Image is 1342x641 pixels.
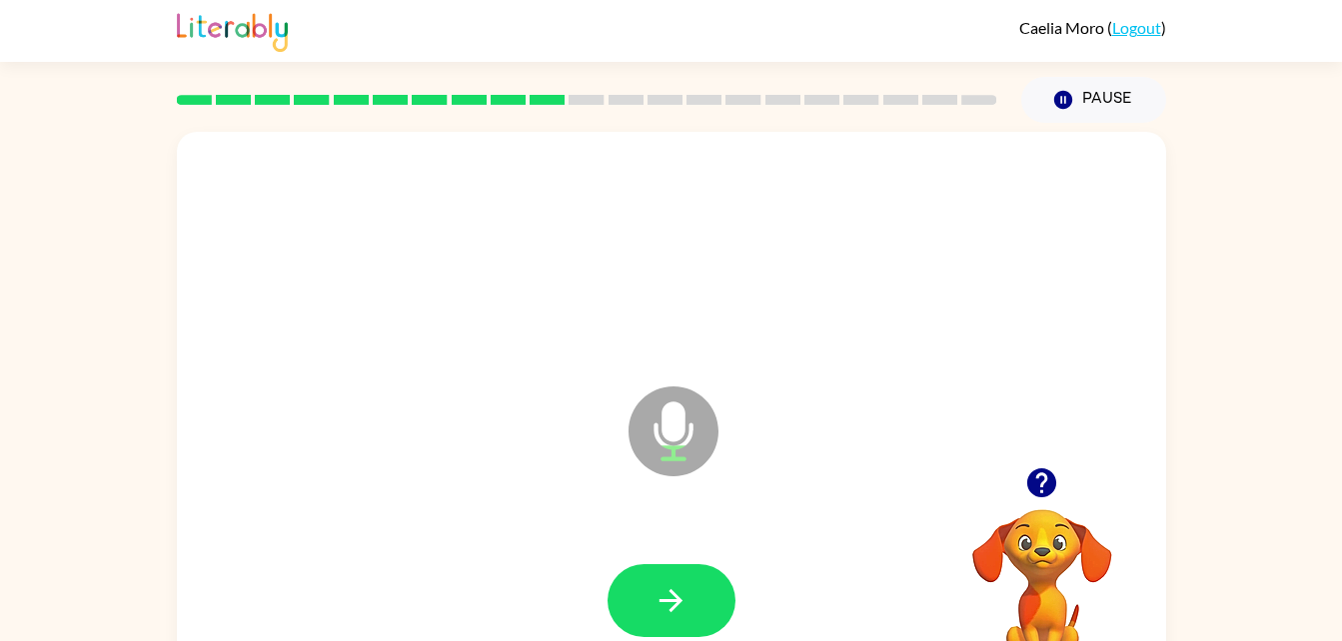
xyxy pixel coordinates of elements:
span: Caelia Moro [1019,18,1107,37]
a: Logout [1112,18,1161,37]
img: Literably [177,8,288,52]
button: Pause [1021,77,1166,123]
div: ( ) [1019,18,1166,37]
